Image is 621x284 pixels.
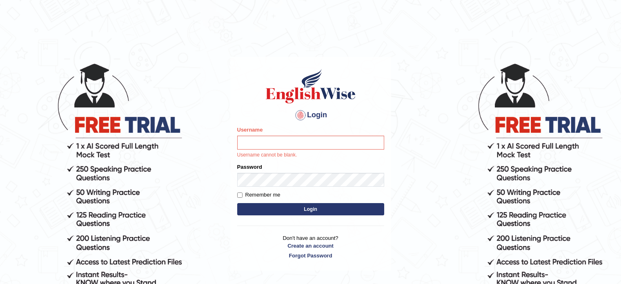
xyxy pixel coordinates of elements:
label: Password [237,163,262,171]
input: Remember me [237,192,243,198]
button: Login [237,203,384,215]
h4: Login [237,109,384,122]
p: Username cannot be blank. [237,152,384,159]
img: Logo of English Wise sign in for intelligent practice with AI [264,68,357,105]
label: Username [237,126,263,134]
label: Remember me [237,191,280,199]
p: Don't have an account? [237,234,384,259]
a: Create an account [237,242,384,250]
a: Forgot Password [237,252,384,259]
